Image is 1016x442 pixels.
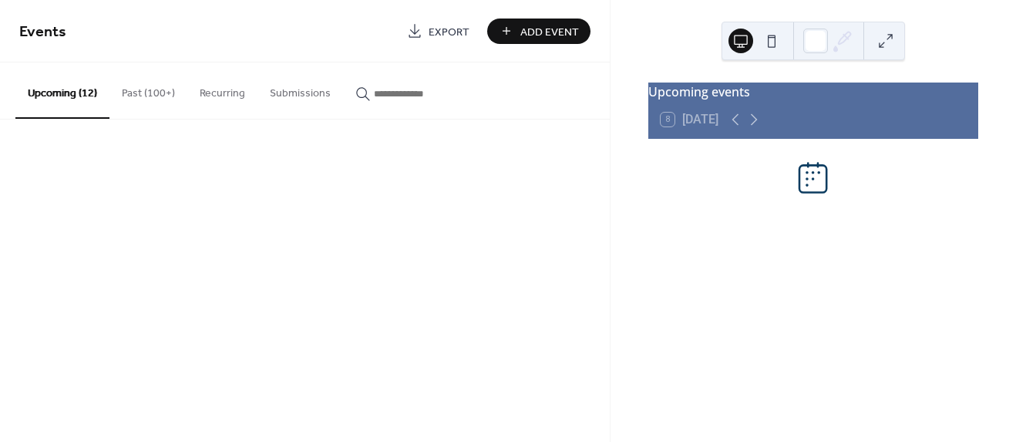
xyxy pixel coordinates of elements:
[395,19,481,44] a: Export
[19,17,66,47] span: Events
[429,24,469,40] span: Export
[187,62,257,117] button: Recurring
[487,19,590,44] button: Add Event
[648,83,978,101] div: Upcoming events
[257,62,343,117] button: Submissions
[109,62,187,117] button: Past (100+)
[520,24,579,40] span: Add Event
[15,62,109,119] button: Upcoming (12)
